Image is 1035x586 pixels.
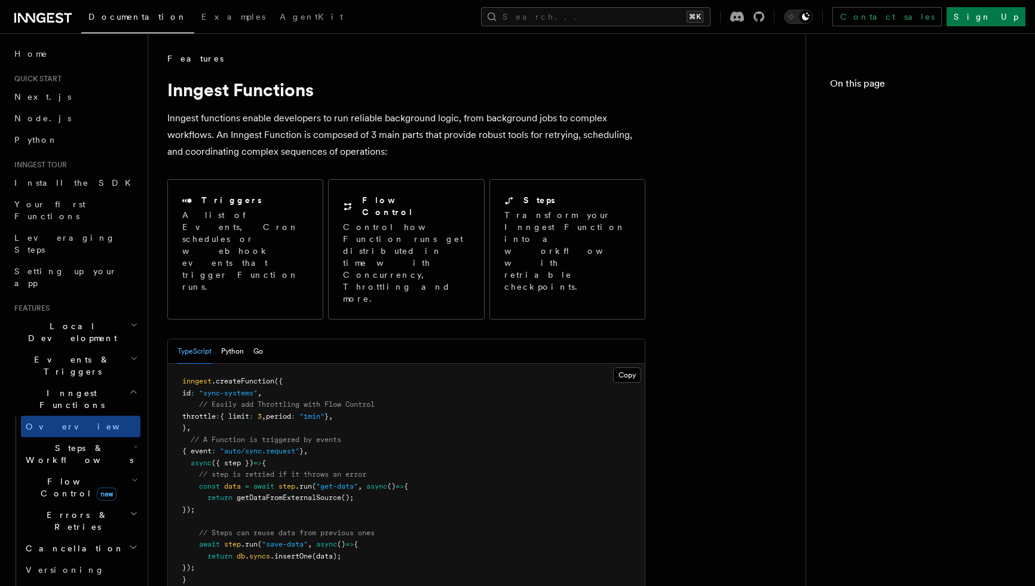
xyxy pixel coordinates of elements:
[212,377,274,385] span: .createFunction
[278,482,295,490] span: step
[191,435,341,444] span: // A Function is triggered by events
[21,475,131,499] span: Flow Control
[81,4,194,33] a: Documentation
[687,11,703,23] kbd: ⌘K
[21,416,140,437] a: Overview
[212,447,216,455] span: :
[10,74,62,84] span: Quick start
[299,412,324,421] span: "1min"
[245,482,249,490] span: =
[167,179,323,320] a: TriggersA list of Events, Cron schedules or webhook events that trigger Function runs.
[341,493,354,502] span: ();
[201,194,262,206] h2: Triggers
[14,200,85,221] span: Your first Functions
[835,100,960,112] span: Inngest Functions
[182,563,195,572] span: });
[241,540,258,548] span: .run
[830,96,1011,117] a: Inngest Functions
[199,400,375,409] span: // Easily add Throttling with Flow Control
[274,377,283,385] span: ({
[10,387,129,411] span: Inngest Functions
[249,552,270,560] span: syncs
[21,504,140,538] button: Errors & Retries
[14,233,115,254] span: Leveraging Steps
[167,110,645,160] p: Inngest functions enable developers to run reliable background logic, from background jobs to com...
[97,487,117,501] span: new
[26,422,149,431] span: Overview
[337,540,345,548] span: ()
[199,540,220,548] span: await
[10,320,130,344] span: Local Development
[10,354,130,378] span: Events & Triggers
[253,482,274,490] span: await
[784,10,813,24] button: Toggle dark mode
[358,482,362,490] span: ,
[842,189,961,201] span: SDK References
[177,339,212,364] button: TypeScript
[10,315,140,349] button: Local Development
[237,493,341,502] span: getDataFromExternalSource
[291,412,295,421] span: :
[404,482,408,490] span: {
[224,540,241,548] span: step
[14,135,58,145] span: Python
[329,412,333,421] span: ,
[258,412,262,421] span: 3
[21,559,140,581] a: Versioning
[842,122,1011,146] span: Using Inngest Functions
[21,538,140,559] button: Cancellation
[328,179,484,320] a: Flow ControlControl how Function runs get distributed in time with Concurrency, Throttling and more.
[26,565,105,575] span: Versioning
[21,471,140,504] button: Flow Controlnew
[21,437,140,471] button: Steps & Workflows
[10,303,50,313] span: Features
[316,540,337,548] span: async
[523,194,555,206] h2: Steps
[304,447,308,455] span: ,
[182,209,308,293] p: A list of Events, Cron schedules or webhook events that trigger Function runs.
[186,424,191,432] span: ,
[842,155,1011,179] span: Learn more about Functions and Steps
[194,4,272,32] a: Examples
[199,529,375,537] span: // Steps can reuse data from previous ones
[221,339,244,364] button: Python
[237,552,245,560] span: db
[253,339,263,364] button: Go
[220,412,249,421] span: { limit
[324,412,329,421] span: }
[14,113,71,123] span: Node.js
[316,482,358,490] span: "get-data"
[387,482,396,490] span: ()
[182,377,212,385] span: inngest
[312,482,316,490] span: (
[199,482,220,490] span: const
[354,540,358,548] span: {
[182,447,212,455] span: { event
[366,482,387,490] span: async
[270,552,312,560] span: .insertOne
[191,389,195,397] span: :
[207,493,232,502] span: return
[10,43,140,65] a: Home
[272,4,350,32] a: AgentKit
[182,575,186,584] span: }
[14,48,48,60] span: Home
[10,86,140,108] a: Next.js
[199,389,258,397] span: "sync-systems"
[21,509,130,533] span: Errors & Retries
[262,540,308,548] span: "save-data"
[362,194,469,218] h2: Flow Control
[345,540,354,548] span: =>
[10,260,140,294] a: Setting up your app
[10,382,140,416] button: Inngest Functions
[312,552,341,560] span: (data);
[182,389,191,397] span: id
[10,129,140,151] a: Python
[10,108,140,129] a: Node.js
[182,424,186,432] span: }
[947,7,1025,26] a: Sign Up
[199,470,366,478] span: // step is retried if it throws an error
[220,447,299,455] span: "auto/sync.request"
[201,12,265,22] span: Examples
[88,12,187,22] span: Documentation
